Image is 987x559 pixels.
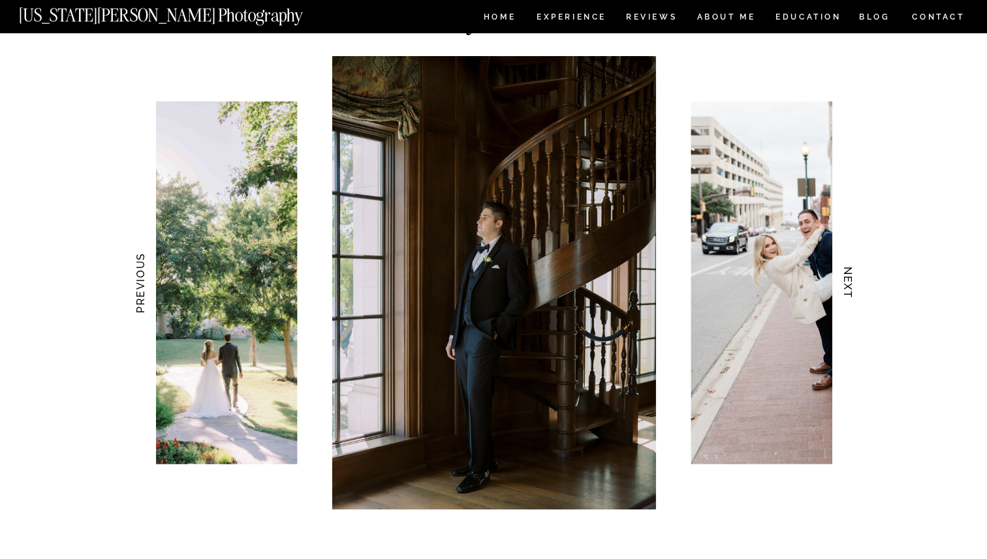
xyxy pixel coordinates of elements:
[397,5,590,27] h2: My Work
[859,13,890,24] a: BLOG
[626,13,675,24] a: REVIEWS
[19,7,347,18] a: [US_STATE][PERSON_NAME] Photography
[774,13,843,24] a: EDUCATION
[697,13,756,24] a: ABOUT ME
[537,13,605,24] a: Experience
[133,242,147,324] h3: PREVIOUS
[911,10,965,24] a: CONTACT
[481,13,518,24] a: HOME
[841,242,855,324] h3: NEXT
